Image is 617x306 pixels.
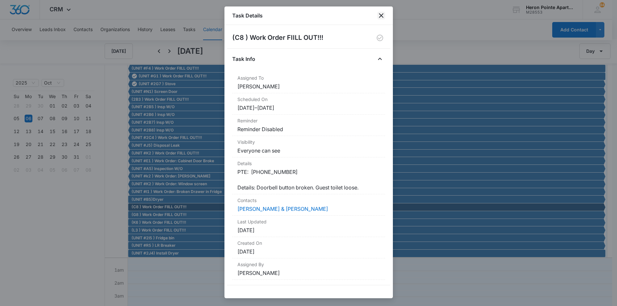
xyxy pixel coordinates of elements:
div: Assigned To[PERSON_NAME] [232,72,385,93]
div: VisibilityEveryone can see [232,136,385,157]
dd: [PERSON_NAME] [237,83,380,90]
dd: [PERSON_NAME] [237,269,380,277]
dd: [DATE] [237,248,380,255]
dd: Everyone can see [237,147,380,154]
dt: Assigned To [237,74,380,81]
dt: Created On [237,240,380,246]
div: Last Updated[DATE] [232,216,385,237]
div: Scheduled On[DATE]–[DATE] [232,93,385,115]
dt: Reminder [237,117,380,124]
dt: Scheduled On [237,96,380,103]
dt: Assigned By [237,261,380,268]
dd: PTE: [PHONE_NUMBER] Details: Doorbell button broken. Guest toilet loose. [237,168,380,191]
button: close [377,12,385,19]
dd: Reminder Disabled [237,125,380,133]
div: Contacts[PERSON_NAME] & [PERSON_NAME] [232,194,385,216]
div: ReminderReminder Disabled [232,115,385,136]
dd: [DATE] [237,226,380,234]
div: DetailsPTE: [PHONE_NUMBER] Details: Doorbell button broken. Guest toilet loose. [232,157,385,194]
dd: [DATE] – [DATE] [237,104,380,112]
h1: Task Details [232,12,263,19]
h2: (C8 ) Work Order FIILL OUT!!! [232,33,323,43]
dt: Details [237,160,380,167]
a: [PERSON_NAME] & [PERSON_NAME] [237,206,328,212]
dt: Last Updated [237,218,380,225]
div: Assigned By[PERSON_NAME] [232,258,385,280]
dt: Visibility [237,139,380,145]
div: Created On[DATE] [232,237,385,258]
button: Close [375,54,385,64]
h4: Task Info [232,55,255,63]
dt: Contacts [237,197,380,204]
